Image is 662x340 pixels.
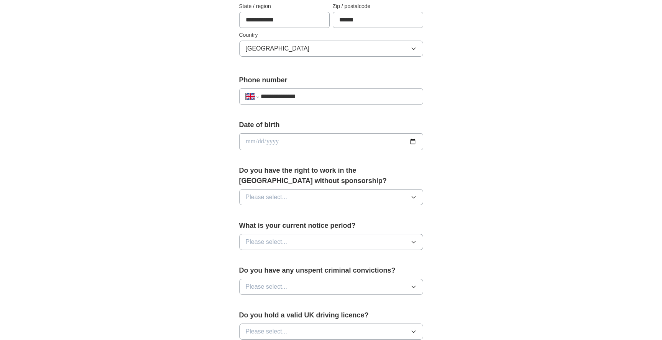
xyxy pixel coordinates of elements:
label: Phone number [239,75,423,85]
label: Do you hold a valid UK driving licence? [239,310,423,320]
label: Zip / postalcode [333,2,423,10]
label: What is your current notice period? [239,221,423,231]
label: Date of birth [239,120,423,130]
span: Please select... [246,193,287,202]
span: [GEOGRAPHIC_DATA] [246,44,310,53]
button: Please select... [239,189,423,205]
label: Do you have the right to work in the [GEOGRAPHIC_DATA] without sponsorship? [239,165,423,186]
label: Country [239,31,423,39]
button: Please select... [239,324,423,340]
label: Do you have any unspent criminal convictions? [239,265,423,276]
button: Please select... [239,234,423,250]
span: Please select... [246,237,287,247]
span: Please select... [246,282,287,291]
span: Please select... [246,327,287,336]
label: State / region [239,2,330,10]
button: [GEOGRAPHIC_DATA] [239,41,423,57]
button: Please select... [239,279,423,295]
